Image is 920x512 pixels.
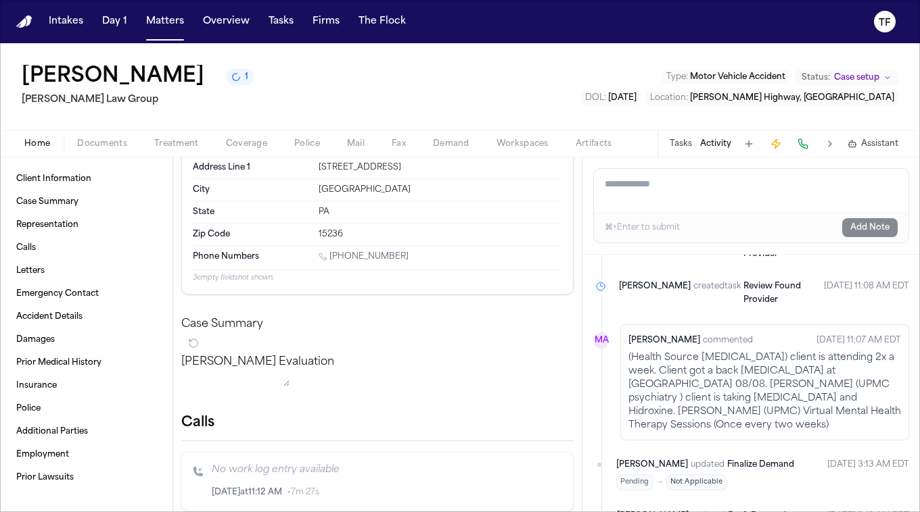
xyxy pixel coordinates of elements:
[319,251,409,262] a: Call 1 (412) 848-1561
[766,134,785,153] button: Create Immediate Task
[497,138,549,149] span: Workspaces
[743,282,801,304] span: Review Found Provider
[793,134,812,153] button: Make a Call
[670,138,692,149] button: Tasks
[834,72,879,83] span: Case setup
[193,251,259,262] span: Phone Numbers
[666,73,688,81] span: Type :
[842,218,898,237] button: Add Note
[11,352,162,374] a: Prior Medical History
[353,9,411,34] button: The Flock
[802,72,830,83] span: Status:
[691,458,724,471] span: updated
[666,474,727,490] span: Not Applicable
[11,191,162,213] a: Case Summary
[11,398,162,419] a: Police
[11,329,162,351] a: Damages
[226,69,254,85] button: 1 active task
[226,138,267,149] span: Coverage
[181,413,574,432] h2: Calls
[263,9,299,34] button: Tasks
[193,273,562,283] p: 3 empty fields not shown.
[727,458,794,471] a: Finalize Demand
[727,461,794,469] span: Finalize Demand
[319,162,562,173] div: [STREET_ADDRESS]
[141,9,189,34] button: Matters
[307,9,345,34] button: Firms
[392,138,406,149] span: Fax
[193,162,310,173] dt: Address Line 1
[690,73,785,81] span: Motor Vehicle Accident
[181,316,574,332] h2: Case Summary
[287,487,319,498] span: • 7m 27s
[646,91,898,105] button: Edit Location: William Penn Highway, PA
[616,474,653,490] span: Pending
[433,138,469,149] span: Demand
[11,306,162,328] a: Accident Details
[795,70,898,86] button: Change status from Case setup
[212,463,562,477] p: No work log entry available
[347,138,365,149] span: Mail
[816,332,901,349] time: August 26, 2025 at 10:07 AM
[690,94,894,102] span: [PERSON_NAME] Highway, [GEOGRAPHIC_DATA]
[193,207,310,217] dt: State
[181,354,574,370] p: [PERSON_NAME] Evaluation
[22,65,204,89] h1: [PERSON_NAME]
[11,467,162,488] a: Prior Lawsuits
[24,138,50,149] span: Home
[700,138,731,149] button: Activity
[319,184,562,195] div: [GEOGRAPHIC_DATA]
[616,458,688,471] span: [PERSON_NAME]
[11,237,162,259] a: Calls
[11,168,162,190] a: Client Information
[848,138,898,149] button: Assistant
[11,214,162,236] a: Representation
[11,375,162,396] a: Insurance
[16,16,32,28] a: Home
[608,94,637,102] span: [DATE]
[662,70,789,84] button: Edit Type: Motor Vehicle Accident
[581,91,641,105] button: Edit DOL: 2025-05-11
[193,229,310,240] dt: Zip Code
[576,138,612,149] span: Artifacts
[824,280,909,307] time: August 26, 2025 at 10:08 AM
[11,283,162,305] a: Emergency Contact
[77,138,127,149] span: Documents
[827,458,909,490] time: August 26, 2025 at 2:13 AM
[294,138,320,149] span: Police
[585,94,606,102] span: DOL :
[703,334,753,347] span: commented
[693,280,741,307] span: created task
[97,9,133,34] button: Day 1
[11,421,162,442] a: Additional Parties
[650,94,688,102] span: Location :
[212,487,282,498] span: [DATE] at 11:12 AM
[739,134,758,153] button: Add Task
[43,9,89,34] button: Intakes
[628,334,700,347] span: [PERSON_NAME]
[11,444,162,465] a: Employment
[154,138,199,149] span: Treatment
[319,207,562,217] div: PA
[193,184,310,195] dt: City
[605,222,680,233] div: ⌘+Enter to submit
[198,9,255,34] button: Overview
[245,72,248,82] span: 1
[628,351,901,432] p: (Health Source [MEDICAL_DATA]) client is attending 2x a week. Client got a back [MEDICAL_DATA] at...
[743,280,813,307] a: Review Found Provider
[861,138,898,149] span: Assistant
[619,280,691,307] span: [PERSON_NAME]
[655,477,664,488] span: →
[11,260,162,282] a: Letters
[319,229,562,240] div: 15236
[16,16,32,28] img: Finch Logo
[593,332,609,349] div: MA
[22,65,204,89] button: Edit matter name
